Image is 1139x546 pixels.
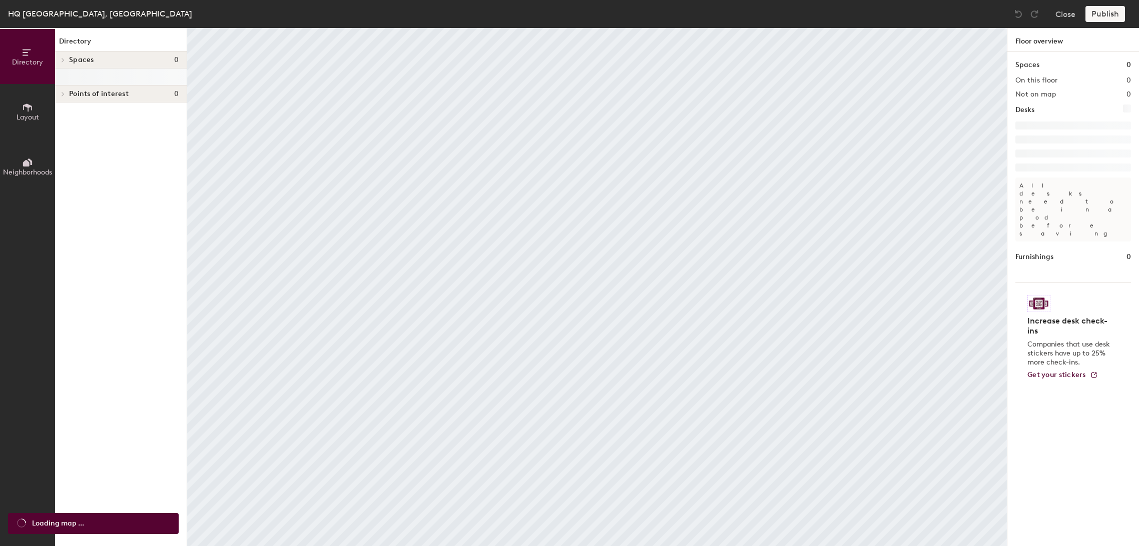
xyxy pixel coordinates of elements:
span: 0 [174,90,179,98]
button: Close [1055,6,1075,22]
span: Spaces [69,56,94,64]
span: 0 [174,56,179,64]
img: Sticker logo [1027,295,1050,312]
h1: 0 [1126,59,1131,70]
h1: Desks [1015,104,1034,115]
h2: On this floor [1015,76,1058,84]
h1: 0 [1126,251,1131,262]
h1: Spaces [1015,59,1039,70]
h2: Not on map [1015,90,1056,98]
p: Companies that use desk stickers have up to 25% more check-ins. [1027,340,1113,367]
div: HQ [GEOGRAPHIC_DATA], [GEOGRAPHIC_DATA] [8,7,192,20]
h2: 0 [1126,76,1131,84]
span: Layout [17,113,39,121]
canvas: Map [187,28,1007,546]
span: Directory [12,58,43,66]
img: Undo [1013,9,1023,19]
h4: Increase desk check-ins [1027,316,1113,336]
h2: 0 [1126,90,1131,98]
h1: Directory [55,36,187,51]
a: Get your stickers [1027,371,1098,379]
h1: Floor overview [1007,28,1139,51]
span: Points of interest [69,90,129,98]
img: Redo [1029,9,1039,19]
span: Loading map ... [32,518,84,529]
h1: Furnishings [1015,251,1053,262]
span: Neighborhoods [3,168,52,176]
span: Get your stickers [1027,370,1086,379]
p: All desks need to be in a pod before saving [1015,177,1131,241]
